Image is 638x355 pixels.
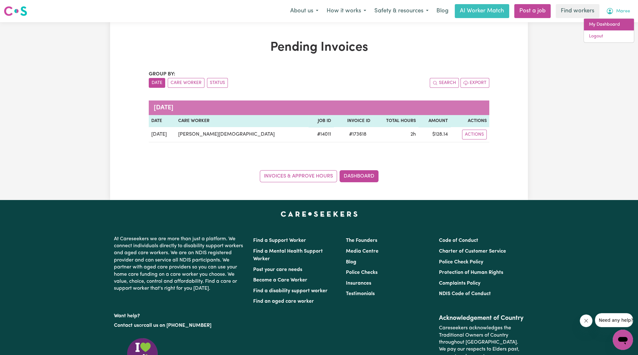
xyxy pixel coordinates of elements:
span: # 173618 [345,131,370,138]
a: call us on [PHONE_NUMBER] [144,323,211,328]
p: or [114,319,246,332]
span: Maree [616,8,630,15]
a: Insurances [346,281,371,286]
iframe: Message from company [595,313,633,327]
a: Invoices & Approve Hours [260,170,337,182]
button: Actions [462,130,487,139]
a: NDIS Code of Conduct [439,291,491,296]
a: Find a Mental Health Support Worker [253,249,323,261]
button: Search [430,78,459,88]
span: 2 hours [410,132,416,137]
h1: Pending Invoices [149,40,489,55]
a: The Founders [346,238,377,243]
button: Export [460,78,489,88]
a: Charter of Customer Service [439,249,506,254]
a: Find a disability support worker [253,288,328,294]
a: Police Check Policy [439,260,483,265]
a: Code of Conduct [439,238,478,243]
a: Blog [433,4,452,18]
th: Amount [418,115,450,127]
th: Invoice ID [334,115,373,127]
a: Find workers [556,4,599,18]
button: sort invoices by care worker [168,78,204,88]
caption: [DATE] [149,100,489,115]
td: $ 128.14 [418,127,450,142]
th: Date [149,115,176,127]
a: Police Checks [346,270,378,275]
p: Want help? [114,310,246,319]
a: My Dashboard [584,19,634,31]
button: Safety & resources [370,4,433,18]
a: Post a job [514,4,551,18]
button: About us [286,4,322,18]
button: My Account [602,4,634,18]
button: sort invoices by paid status [207,78,228,88]
button: How it works [322,4,370,18]
a: Dashboard [340,170,378,182]
a: Become a Care Worker [253,278,307,283]
span: Need any help? [4,4,38,10]
th: Care Worker [176,115,309,127]
th: Job ID [309,115,334,127]
td: [PERSON_NAME][DEMOGRAPHIC_DATA] [176,127,309,142]
td: [DATE] [149,127,176,142]
div: My Account [584,18,634,43]
a: AI Worker Match [455,4,509,18]
a: Careseekers logo [4,4,27,18]
a: Find an aged care worker [253,299,314,304]
a: Protection of Human Rights [439,270,503,275]
a: Testimonials [346,291,375,296]
a: Find a Support Worker [253,238,306,243]
a: Media Centre [346,249,378,254]
a: Careseekers home page [281,211,358,216]
th: Actions [450,115,489,127]
button: sort invoices by date [149,78,165,88]
a: Blog [346,260,356,265]
iframe: Button to launch messaging window [613,330,633,350]
a: Logout [584,30,634,42]
a: Contact us [114,323,139,328]
a: Complaints Policy [439,281,480,286]
a: Post your care needs [253,267,302,272]
td: # 14011 [309,127,334,142]
p: At Careseekers we are more than just a platform. We connect individuals directly to disability su... [114,233,246,295]
img: Careseekers logo [4,5,27,17]
iframe: Close message [580,314,592,327]
span: Group by: [149,72,175,77]
h2: Acknowledgement of Country [439,314,524,322]
th: Total Hours [373,115,418,127]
